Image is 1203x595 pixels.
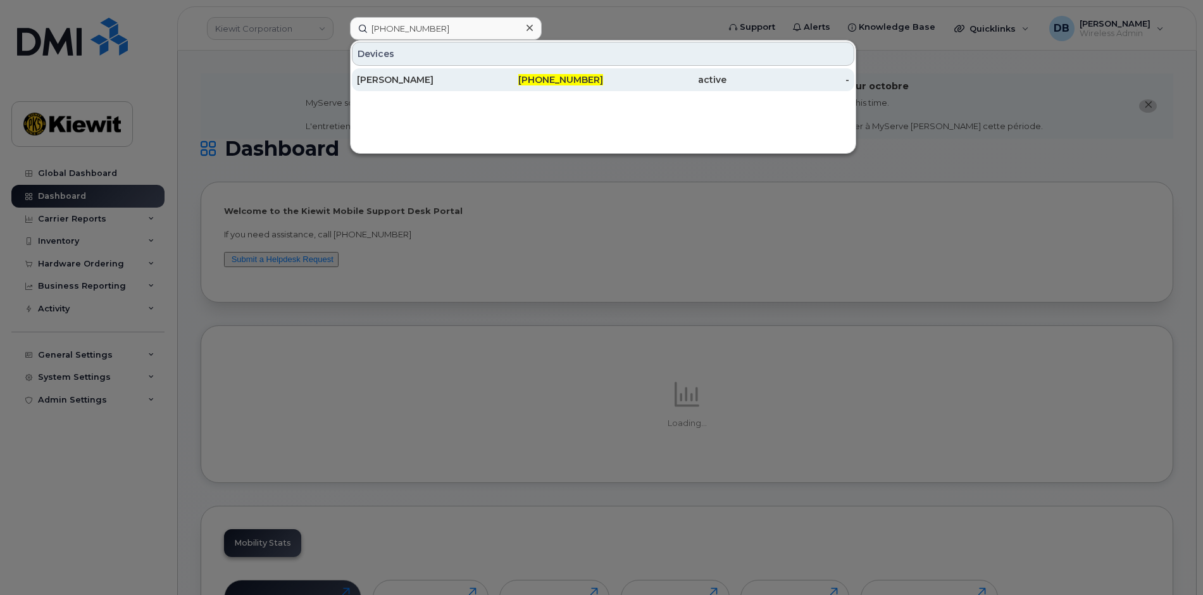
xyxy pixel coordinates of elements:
a: [PERSON_NAME][PHONE_NUMBER]active- [352,68,854,91]
div: Devices [352,42,854,66]
div: - [726,73,850,86]
span: [PHONE_NUMBER] [518,74,603,85]
div: active [603,73,726,86]
div: [PERSON_NAME] [357,73,480,86]
iframe: Messenger Launcher [1148,540,1194,586]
